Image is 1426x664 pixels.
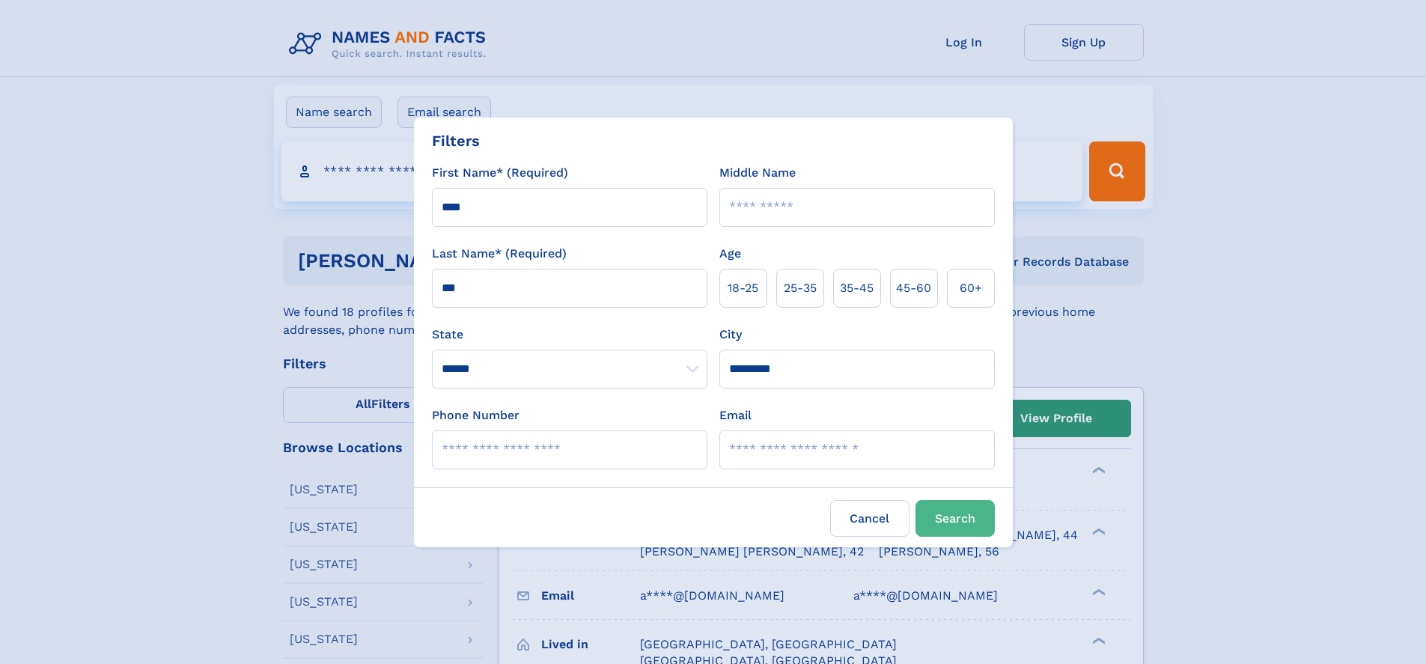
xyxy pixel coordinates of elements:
[719,164,796,182] label: Middle Name
[719,326,742,344] label: City
[960,279,982,297] span: 60+
[719,406,752,424] label: Email
[840,279,874,297] span: 35‑45
[784,279,817,297] span: 25‑35
[728,279,758,297] span: 18‑25
[432,245,567,263] label: Last Name* (Required)
[896,279,931,297] span: 45‑60
[432,406,519,424] label: Phone Number
[915,500,995,537] button: Search
[719,245,741,263] label: Age
[432,326,707,344] label: State
[432,130,480,152] div: Filters
[432,164,568,182] label: First Name* (Required)
[830,500,909,537] label: Cancel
